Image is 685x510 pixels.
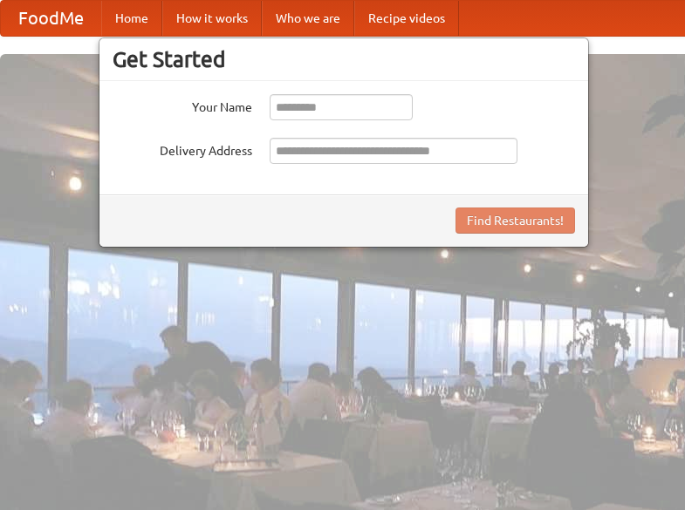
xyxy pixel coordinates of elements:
[113,94,252,116] label: Your Name
[456,207,575,234] button: Find Restaurants!
[113,46,575,72] h3: Get Started
[113,138,252,160] label: Delivery Address
[162,1,262,36] a: How it works
[1,1,101,36] a: FoodMe
[354,1,459,36] a: Recipe videos
[101,1,162,36] a: Home
[262,1,354,36] a: Who we are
